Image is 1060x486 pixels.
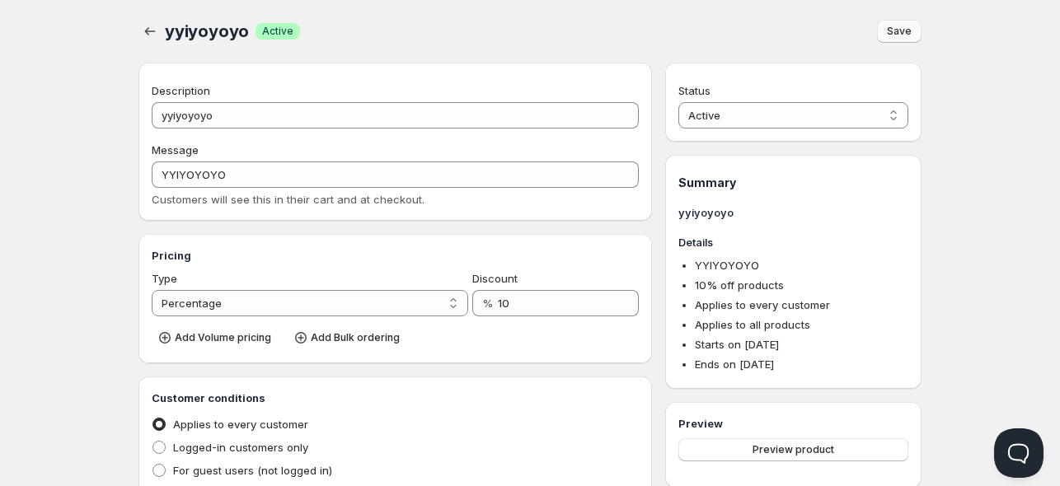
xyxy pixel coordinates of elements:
span: Customers will see this in their cart and at checkout. [152,193,424,206]
span: Type [152,272,177,285]
span: % [482,297,493,310]
span: Starts on [DATE] [695,338,779,351]
span: Add Volume pricing [175,331,271,344]
span: YYIYOYOYO [695,259,759,272]
span: Applies to every customer [173,418,308,431]
span: 10 % off products [695,278,784,292]
h3: Preview [678,415,908,432]
span: Applies to every customer [695,298,830,311]
span: Discount [472,272,518,285]
button: Save [877,20,922,43]
span: Save [887,25,912,38]
span: Ends on [DATE] [695,357,774,371]
span: Active [262,25,293,38]
h3: Details [678,234,908,250]
button: Add Volume pricing [152,326,281,349]
span: Add Bulk ordering [311,331,400,344]
span: Message [152,143,199,157]
span: For guest users (not logged in) [173,464,332,477]
button: Preview product [678,438,908,461]
h3: Customer conditions [152,390,639,406]
span: Applies to all products [695,318,810,331]
span: Preview product [753,443,834,456]
span: Logged-in customers only [173,441,308,454]
span: Status [678,84,711,97]
span: yyiyoyoyo [165,21,249,41]
button: Add Bulk ordering [288,326,410,349]
input: Private internal description [152,102,639,129]
iframe: Help Scout Beacon - Open [994,428,1044,478]
h3: Pricing [152,247,639,264]
h3: yyiyoyoyo [678,204,908,221]
h1: Summary [678,175,908,191]
span: Description [152,84,210,97]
